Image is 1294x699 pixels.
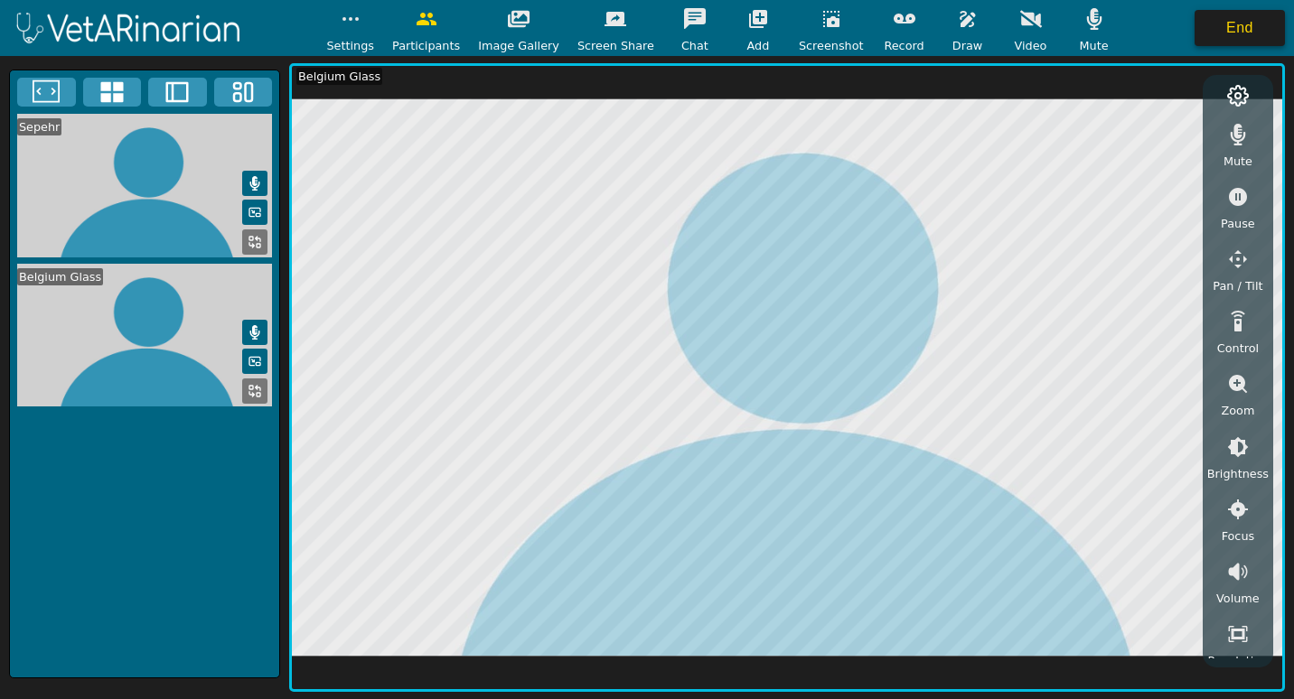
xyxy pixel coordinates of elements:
span: Mute [1224,153,1252,170]
button: Three Window Medium [214,78,273,107]
span: Zoom [1221,402,1254,419]
div: Belgium Glass [296,68,382,85]
span: Video [1015,37,1047,54]
button: 4x4 [83,78,142,107]
span: Mute [1079,37,1108,54]
div: Belgium Glass [17,268,103,285]
span: Resolution [1207,652,1268,669]
div: Sepehr [17,118,61,135]
span: Draw [952,37,982,54]
span: Pan / Tilt [1213,277,1262,294]
button: Mute [242,171,267,196]
button: End [1195,10,1285,46]
img: logoWhite.png [9,12,248,44]
button: Replace Feed [242,378,267,404]
span: Chat [681,37,708,54]
button: Fullscreen [17,78,76,107]
span: Record [884,37,924,54]
button: Mute [242,320,267,345]
span: Settings [326,37,374,54]
button: Two Window Medium [148,78,207,107]
span: Image Gallery [478,37,559,54]
span: Focus [1222,527,1255,545]
span: Brightness [1207,465,1269,482]
span: Volume [1216,590,1260,607]
span: Participants [392,37,460,54]
span: Pause [1221,215,1255,232]
span: Screen Share [577,37,654,54]
span: Control [1217,340,1259,357]
span: Screenshot [799,37,864,54]
button: Picture in Picture [242,200,267,225]
span: Add [747,37,770,54]
button: Picture in Picture [242,349,267,374]
button: Replace Feed [242,229,267,255]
